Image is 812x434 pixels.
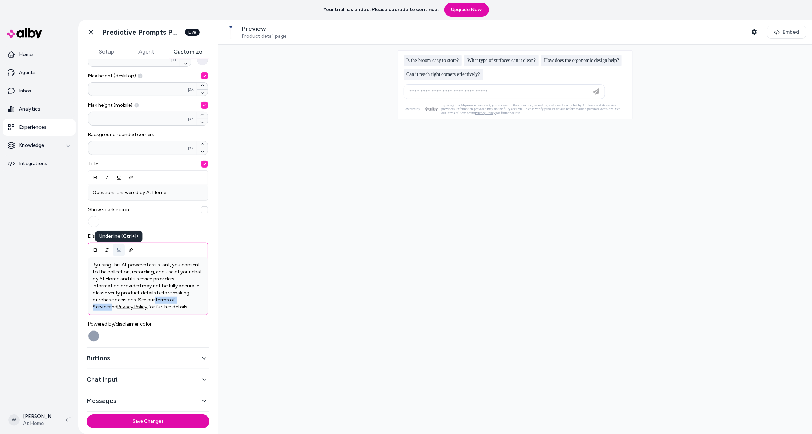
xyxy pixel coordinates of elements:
span: px [188,86,194,93]
div: Live [185,29,200,36]
span: px [171,56,177,63]
a: Agents [3,64,76,81]
span: At Home [23,420,55,427]
button: Powered by/disclaimer color [88,330,99,342]
p: Experiences [19,124,47,131]
p: [PERSON_NAME] [23,413,55,420]
span: Max height (desktop) [88,72,208,79]
p: Knowledge [19,142,44,149]
span: px [188,144,194,151]
a: Experiences [3,119,76,136]
button: Embed [767,26,806,39]
button: Background borderpx [180,60,191,67]
button: Chat Input [87,375,209,384]
button: Italic (Ctrl+U) [101,171,113,184]
button: Bold (Ctrl+B) [89,171,101,184]
span: Background rounded corners [88,131,208,138]
button: Setup [87,45,127,59]
a: Inbox [3,83,76,99]
p: Integrations [19,160,47,167]
p: Your trial has ended. Please upgrade to continue. [323,6,439,13]
span: Show sparkle icon [88,206,208,213]
button: Background rounded cornerspx [197,148,208,155]
p: Questions answered by At Home [93,189,204,196]
button: Bold (Ctrl+B) [89,244,101,256]
button: Buttons [87,353,209,363]
span: Product detail page [242,33,286,40]
button: Underline (Ctrl+I) [113,171,125,184]
span: W [8,414,20,426]
button: Underline (Ctrl+I) [113,244,125,256]
button: Customize [166,45,209,59]
button: Max height (desktop) px [201,72,208,79]
img: alby Logo [7,28,42,38]
button: Max height (mobile) px [197,119,208,126]
img: Mr. Clean Angle Broom, White, sold by At Home [224,25,238,39]
a: Analytics [3,101,76,118]
span: Max height (mobile) [88,102,208,109]
button: Knowledge [3,137,76,154]
a: Integrations [3,155,76,172]
input: Background rounded cornerspx [88,144,188,151]
button: Max height (desktop) px [197,89,208,96]
button: Save Changes [87,414,209,428]
p: Analytics [19,106,40,113]
a: Privacy Policy [117,304,147,310]
button: Messages [87,396,209,406]
span: Powered by/disclaimer color [88,321,208,328]
span: px [188,115,194,122]
p: Agents [19,69,36,76]
span: Title [88,161,208,168]
u: . [147,304,148,310]
input: Background borderpx [88,56,171,63]
h1: Predictive Prompts PDP [102,28,181,37]
button: Background borderpx [197,54,208,65]
button: Link [125,244,137,256]
input: Max height (desktop) px [88,86,188,93]
button: Link [125,171,137,184]
button: Max height (mobile) px [197,112,208,119]
p: Underline (Ctrl+I) [100,233,138,240]
button: W[PERSON_NAME]At Home [4,409,60,431]
button: Background rounded cornerspx [197,141,208,148]
span: Embed [783,29,799,36]
p: Inbox [19,87,31,94]
button: Max height (desktop) px [197,83,208,89]
button: Max height (mobile) px [201,102,208,109]
div: Disclaimer message [88,233,208,315]
button: Italic (Ctrl+U) [101,244,113,256]
p: By using this AI-powered assistant, you consent to the collection, recording, and use of your cha... [93,262,204,311]
p: Home [19,51,33,58]
p: Preview [242,25,286,33]
a: Home [3,46,76,63]
input: Max height (mobile) px [88,115,188,122]
button: Agent [127,45,166,59]
a: Upgrade Now [444,3,489,17]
